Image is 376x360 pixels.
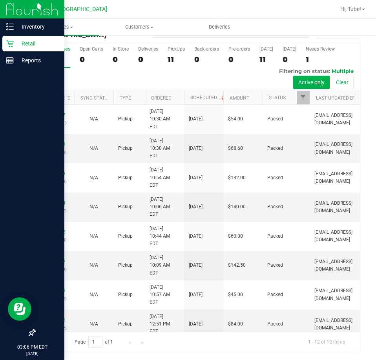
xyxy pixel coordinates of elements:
span: [DATE] [189,115,203,123]
button: N/A [89,320,98,328]
button: N/A [89,115,98,123]
span: Not Applicable [89,116,98,122]
span: Pickup [118,233,133,240]
span: Not Applicable [89,204,98,209]
span: [DATE] 10:57 AM EDT [150,284,179,306]
a: Deliveries [180,19,260,35]
div: In Store [113,46,129,52]
a: Filter [297,91,310,104]
span: Multiple [332,68,354,74]
a: Type [120,95,131,101]
span: [DATE] [189,145,203,152]
span: Pickup [118,291,133,298]
span: $142.50 [228,262,246,269]
span: Not Applicable [89,233,98,239]
button: N/A [89,262,98,269]
inline-svg: Reports [6,56,14,64]
p: 03:06 PM EDT [4,344,61,351]
span: Filtering on status: [279,68,330,74]
div: Back-orders [194,46,219,52]
span: Pickup [118,145,133,152]
div: PickUps [168,46,185,52]
inline-svg: Retail [6,40,14,47]
div: Pre-orders [228,46,250,52]
div: 11 [168,55,185,64]
p: [DATE] [4,351,61,356]
span: [DATE] [189,291,203,298]
a: Scheduled [190,95,226,100]
span: [DATE] [189,320,203,328]
span: $54.00 [228,115,243,123]
span: $140.00 [228,203,246,211]
span: Packed [267,320,283,328]
span: [DATE] 10:06 AM EDT [150,196,179,218]
span: Not Applicable [89,292,98,297]
span: [DATE] [189,233,203,240]
div: Open Carts [80,46,103,52]
span: Packed [267,291,283,298]
div: [DATE] [283,46,296,52]
p: Retail [14,39,61,48]
a: Customers [99,19,180,35]
div: [DATE] [259,46,273,52]
div: Deliveries [138,46,158,52]
span: Hi, Tube! [340,6,361,12]
input: 1 [88,336,102,348]
span: Pickup [118,203,133,211]
span: [DATE] 10:09 AM EDT [150,254,179,277]
span: Pickup [118,174,133,182]
div: Needs Review [306,46,335,52]
span: Packed [267,233,283,240]
span: $45.00 [228,291,243,298]
span: $182.00 [228,174,246,182]
a: Amount [230,95,249,101]
span: Packed [267,174,283,182]
p: Reports [14,56,61,65]
div: 0 [228,55,250,64]
span: Packed [267,203,283,211]
div: 0 [194,55,219,64]
button: N/A [89,174,98,182]
button: N/A [89,233,98,240]
a: Sync Status [80,95,111,101]
span: Packed [267,115,283,123]
div: 0 [113,55,129,64]
button: Active only [293,76,330,89]
span: 1 - 12 of 12 items [302,336,351,348]
span: Pickup [118,262,133,269]
span: Not Applicable [89,262,98,268]
inline-svg: Inventory [6,23,14,31]
span: Not Applicable [89,145,98,151]
span: [DATE] 10:54 AM EDT [150,166,179,189]
div: 11 [259,55,273,64]
span: Page of 1 [68,336,120,348]
button: Clear [331,76,354,89]
span: Pickup [118,115,133,123]
span: Not Applicable [89,175,98,180]
span: Deliveries [198,24,241,31]
span: Customers [100,24,179,31]
div: 1 [306,55,335,64]
span: Packed [267,145,283,152]
span: [DATE] 10:30 AM EDT [150,137,179,160]
p: Inventory [14,22,61,31]
a: Ordered [151,95,172,101]
div: 0 [138,55,158,64]
span: $68.60 [228,145,243,152]
iframe: Resource center [8,297,31,321]
a: Status [269,95,286,100]
span: [DATE] 12:51 PM EDT [150,313,179,336]
span: Not Applicable [89,321,98,327]
span: [DATE] [189,203,203,211]
div: 0 [80,55,103,64]
h3: Purchase Summary: [35,25,143,38]
button: N/A [89,203,98,211]
span: [DATE] 10:30 AM EDT [150,108,179,131]
span: [DATE] [189,262,203,269]
a: Last Updated By [316,95,356,101]
span: $60.00 [228,233,243,240]
div: 0 [283,55,296,64]
span: [DATE] [189,174,203,182]
button: N/A [89,291,98,298]
span: Packed [267,262,283,269]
